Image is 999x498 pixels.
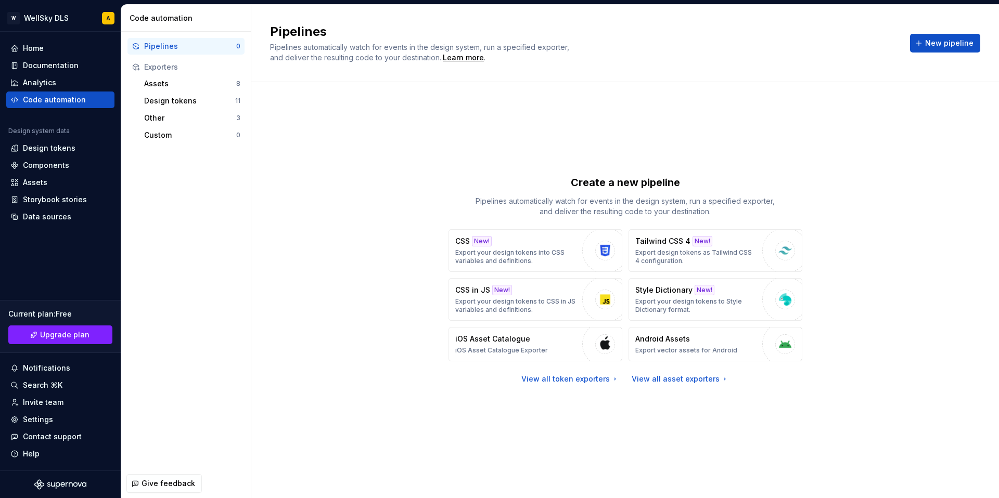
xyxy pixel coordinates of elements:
div: Components [23,160,69,171]
p: CSS in JS [455,285,490,295]
button: WWellSky DLSA [2,7,119,29]
div: Analytics [23,77,56,88]
div: Search ⌘K [23,380,62,390]
a: Code automation [6,91,114,108]
div: New! [695,285,714,295]
div: Assets [23,177,47,188]
button: Design tokens11 [140,93,245,109]
a: Data sources [6,208,114,225]
div: WellSky DLS [24,13,69,23]
button: Notifications [6,360,114,376]
svg: Supernova Logo [34,479,86,490]
p: Export your design tokens to CSS in JS variables and definitions. [455,297,577,314]
div: Design tokens [23,143,75,153]
a: Storybook stories [6,191,114,208]
span: . [441,54,485,62]
span: Give feedback [142,478,195,489]
p: iOS Asset Catalogue [455,334,530,344]
div: Storybook stories [23,194,87,205]
p: Tailwind CSS 4 [635,236,690,246]
div: 8 [236,80,240,88]
button: Help [6,445,114,462]
div: New! [472,236,492,246]
button: Assets8 [140,75,245,92]
p: Create a new pipeline [571,175,680,190]
p: Export vector assets for Android [635,346,737,355]
button: CSS in JSNew!Export your design tokens to CSS in JS variables and definitions. [449,278,622,321]
div: Help [23,449,40,459]
div: Notifications [23,363,70,373]
div: Data sources [23,212,71,222]
a: Home [6,40,114,57]
p: iOS Asset Catalogue Exporter [455,346,548,355]
button: Pipelines0 [127,38,245,55]
a: View all asset exporters [632,374,729,384]
button: Custom0 [140,127,245,143]
button: Give feedback [126,474,202,493]
span: Pipelines automatically watch for events in the design system, run a specified exporter, and deli... [270,43,571,62]
span: New pipeline [925,38,974,48]
a: Upgrade plan [8,325,112,344]
div: Design system data [8,127,70,135]
button: Style DictionaryNew!Export your design tokens to Style Dictionary format. [629,278,802,321]
div: Settings [23,414,53,425]
p: Pipelines automatically watch for events in the design system, run a specified exporter, and deli... [469,196,782,217]
a: View all token exporters [521,374,619,384]
button: Tailwind CSS 4New!Export design tokens as Tailwind CSS 4 configuration. [629,229,802,272]
div: 3 [236,114,240,122]
p: Style Dictionary [635,285,693,295]
a: Documentation [6,57,114,74]
div: W [7,12,20,24]
div: 0 [236,131,240,139]
p: Export design tokens as Tailwind CSS 4 configuration. [635,248,757,265]
div: Exporters [144,62,240,72]
button: iOS Asset CatalogueiOS Asset Catalogue Exporter [449,327,622,361]
p: Android Assets [635,334,690,344]
div: Custom [144,130,236,140]
button: Search ⌘K [6,377,114,394]
div: 0 [236,42,240,50]
div: Home [23,43,44,54]
button: CSSNew!Export your design tokens into CSS variables and definitions. [449,229,622,272]
div: Documentation [23,60,79,71]
a: Design tokens [6,140,114,156]
div: New! [492,285,512,295]
button: New pipeline [910,34,980,53]
a: Settings [6,411,114,428]
a: Components [6,157,114,174]
div: Assets [144,78,236,89]
div: Invite team [23,397,63,408]
div: Pipelines [144,41,236,51]
button: Contact support [6,428,114,445]
div: Contact support [23,431,82,442]
a: Analytics [6,74,114,91]
div: Other [144,113,236,123]
span: Upgrade plan [40,330,89,340]
button: Android AssetsExport vector assets for Android [629,327,802,361]
p: Export your design tokens to Style Dictionary format. [635,297,757,314]
div: New! [693,236,712,246]
div: A [106,14,110,22]
div: 11 [235,97,240,105]
div: Code automation [23,95,86,105]
div: Current plan : Free [8,309,112,319]
a: Invite team [6,394,114,411]
p: Export your design tokens into CSS variables and definitions. [455,248,577,265]
div: Design tokens [144,96,235,106]
a: Assets [6,174,114,191]
p: CSS [455,236,470,246]
button: Other3 [140,110,245,126]
a: Learn more [443,53,484,63]
div: Code automation [130,13,247,23]
h2: Pipelines [270,23,898,40]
